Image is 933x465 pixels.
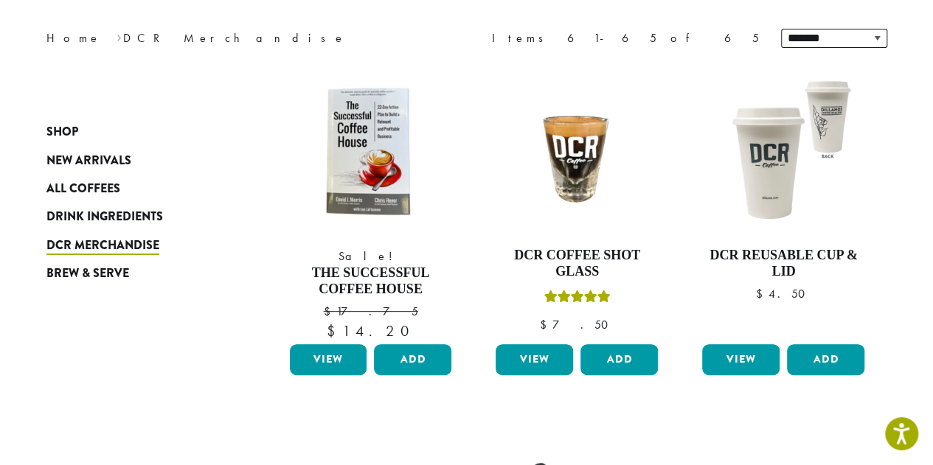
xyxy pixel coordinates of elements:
a: View [496,344,573,375]
img: LO1212.01.png [698,66,868,236]
span: $ [755,286,768,301]
a: View [290,344,367,375]
h4: The Successful Coffee House [286,265,456,297]
a: New Arrivals [46,146,223,174]
span: All Coffees [46,180,120,198]
a: Shop [46,118,223,146]
button: Add [787,344,864,375]
a: Brew & Serve [46,259,223,287]
div: Items 61-65 of 65 [492,29,759,47]
span: Sale! [286,248,456,265]
span: $ [326,321,341,340]
bdi: 14.20 [326,321,415,340]
h4: DCR Coffee Shot Glass [492,248,662,279]
nav: Breadcrumb [46,29,445,47]
img: TheSuccessfulCoffeeHouse_1200x900-300x300.jpg [285,66,455,236]
a: Drink Ingredients [46,203,223,231]
bdi: 7.50 [539,317,614,332]
span: Brew & Serve [46,265,129,283]
bdi: 17.75 [323,304,417,319]
span: › [117,24,122,47]
span: Drink Ingredients [46,208,163,226]
span: Shop [46,123,78,141]
span: DCR Merchandise [46,237,159,255]
span: New Arrivals [46,152,131,170]
img: DCR-Shot-Glass-300x300.jpg [492,66,662,236]
bdi: 4.50 [755,286,811,301]
a: View [702,344,780,375]
a: DCR Merchandise [46,231,223,259]
a: Home [46,30,101,46]
span: $ [323,304,336,319]
a: DCR Reusable Cup & Lid $4.50 [698,66,868,338]
a: Sale! The Successful Coffee House $17.75 [286,66,456,338]
span: $ [539,317,552,332]
a: All Coffees [46,175,223,203]
button: Add [374,344,451,375]
h4: DCR Reusable Cup & Lid [698,248,868,279]
div: Rated 5.00 out of 5 [544,288,610,310]
a: DCR Coffee Shot GlassRated 5.00 out of 5 $7.50 [492,66,662,338]
button: Add [580,344,658,375]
